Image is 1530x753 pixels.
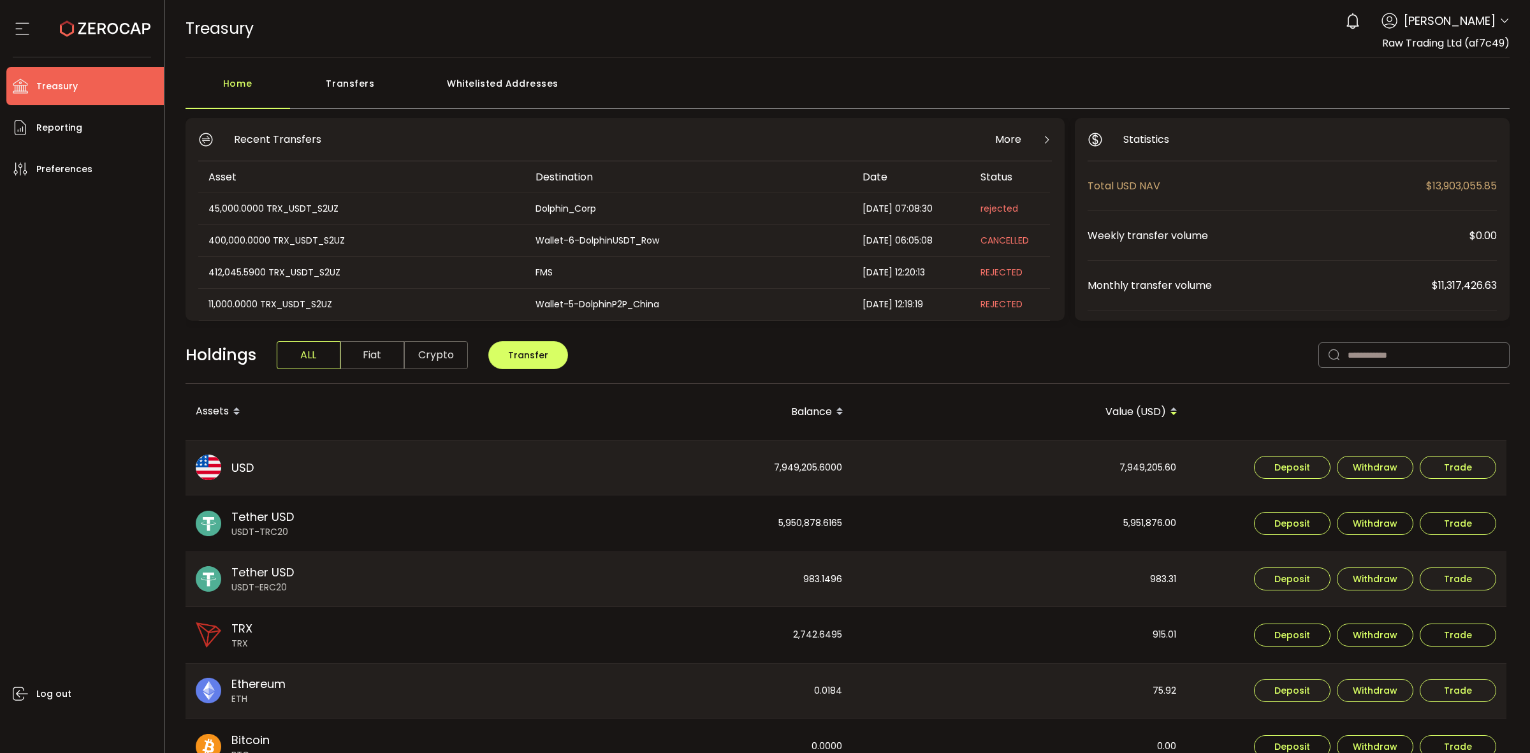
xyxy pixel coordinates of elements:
[196,511,221,536] img: usdt_portfolio.svg
[980,298,1023,311] span: REJECTED
[520,401,854,423] div: Balance
[980,234,1029,247] span: CANCELLED
[852,201,970,216] div: [DATE] 07:08:30
[1337,512,1413,535] button: Withdraw
[1353,574,1397,583] span: Withdraw
[186,17,254,40] span: Treasury
[1444,742,1472,751] span: Trade
[1469,228,1497,244] span: $0.00
[231,675,286,692] span: Ethereum
[1420,679,1496,702] button: Trade
[1254,567,1330,590] button: Deposit
[1274,519,1310,528] span: Deposit
[1444,574,1472,583] span: Trade
[852,297,970,312] div: [DATE] 12:19:19
[36,119,82,137] span: Reporting
[1420,456,1496,479] button: Trade
[1420,512,1496,535] button: Trade
[520,552,852,607] div: 983.1496
[525,201,851,216] div: Dolphin_Corp
[980,266,1023,279] span: REJECTED
[1274,463,1310,472] span: Deposit
[1420,624,1496,647] button: Trade
[198,233,524,248] div: 400,000.0000 TRX_USDT_S2UZ
[1274,686,1310,695] span: Deposit
[1444,631,1472,640] span: Trade
[231,581,294,594] span: USDT-ERC20
[196,566,221,592] img: usdt_portfolio.svg
[525,297,851,312] div: Wallet-5-DolphinP2P_China
[1254,624,1330,647] button: Deposit
[520,664,852,719] div: 0.0184
[520,607,852,663] div: 2,742.6495
[1404,12,1496,29] span: [PERSON_NAME]
[198,201,524,216] div: 45,000.0000 TRX_USDT_S2UZ
[1254,456,1330,479] button: Deposit
[186,343,256,367] span: Holdings
[196,455,221,480] img: usd_portfolio.svg
[231,508,294,525] span: Tether USD
[1432,277,1497,293] span: $11,317,426.63
[231,459,254,476] span: USD
[1088,277,1432,293] span: Monthly transfer volume
[231,637,252,650] span: TRX
[852,170,970,184] div: Date
[525,170,852,184] div: Destination
[1426,178,1497,194] span: $13,903,055.85
[198,170,525,184] div: Asset
[1444,686,1472,695] span: Trade
[404,341,468,369] span: Crypto
[231,731,270,749] span: Bitcoin
[520,441,852,495] div: 7,949,205.6000
[36,685,71,703] span: Log out
[1337,456,1413,479] button: Withdraw
[198,265,524,280] div: 412,045.5900 TRX_USDT_S2UZ
[1088,178,1426,194] span: Total USD NAV
[196,622,221,648] img: trx_portfolio.png
[854,441,1186,495] div: 7,949,205.60
[1337,679,1413,702] button: Withdraw
[231,525,294,539] span: USDT-TRC20
[1274,631,1310,640] span: Deposit
[1123,131,1169,147] span: Statistics
[1353,463,1397,472] span: Withdraw
[520,495,852,552] div: 5,950,878.6165
[1274,574,1310,583] span: Deposit
[1353,631,1397,640] span: Withdraw
[196,678,221,703] img: eth_portfolio.svg
[411,71,595,109] div: Whitelisted Addresses
[1353,519,1397,528] span: Withdraw
[290,71,411,109] div: Transfers
[186,71,290,109] div: Home
[488,341,568,369] button: Transfer
[854,401,1188,423] div: Value (USD)
[525,265,851,280] div: FMS
[1466,692,1530,753] iframe: Chat Widget
[852,265,970,280] div: [DATE] 12:20:13
[1254,679,1330,702] button: Deposit
[970,170,1050,184] div: Status
[36,77,78,96] span: Treasury
[234,131,321,147] span: Recent Transfers
[995,131,1021,147] span: More
[1353,686,1397,695] span: Withdraw
[1254,512,1330,535] button: Deposit
[36,160,92,179] span: Preferences
[854,495,1186,552] div: 5,951,876.00
[1274,742,1310,751] span: Deposit
[231,692,286,706] span: ETH
[508,349,548,362] span: Transfer
[980,202,1018,215] span: rejected
[1382,36,1510,50] span: Raw Trading Ltd (af7c49)
[854,552,1186,607] div: 983.31
[854,607,1186,663] div: 915.01
[198,297,524,312] div: 11,000.0000 TRX_USDT_S2UZ
[231,620,252,637] span: TRX
[1444,463,1472,472] span: Trade
[340,341,404,369] span: Fiat
[1353,742,1397,751] span: Withdraw
[186,401,520,423] div: Assets
[1337,567,1413,590] button: Withdraw
[525,233,851,248] div: Wallet-6-DolphinUSDT_Row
